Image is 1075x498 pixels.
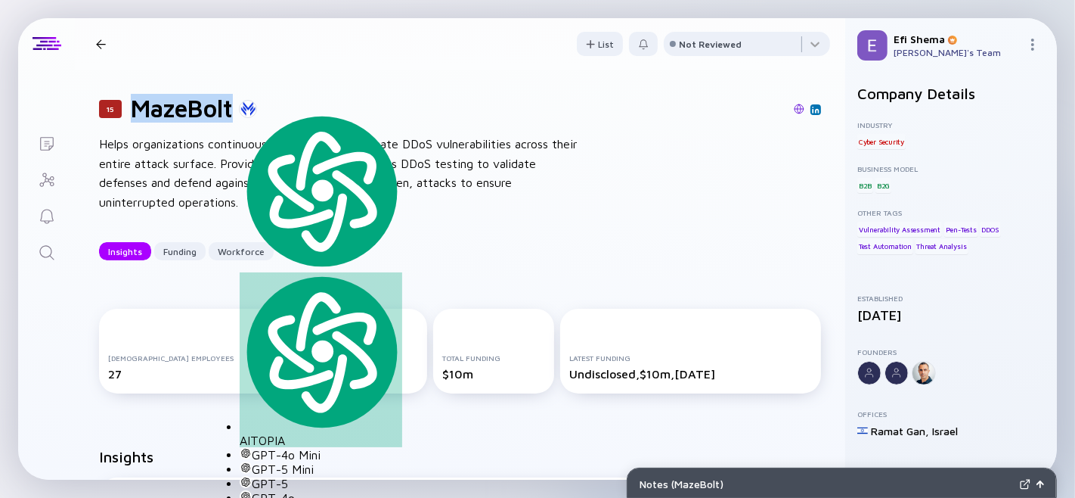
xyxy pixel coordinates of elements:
[857,222,942,237] div: Vulnerability Assessment
[99,448,153,465] h2: Insights
[857,425,868,436] img: Israel Flag
[99,242,151,260] button: Insights
[980,222,1000,237] div: DDOS
[857,134,906,149] div: Cyber Security
[240,462,252,474] img: gpt-black.svg
[794,104,804,114] img: MazeBolt Website
[240,447,402,462] div: GPT-4o Mini
[1027,39,1039,51] img: Menu
[679,39,742,50] div: Not Reviewed
[99,135,583,212] div: Helps organizations continuously identify and eliminate DDoS vulnerabilities across their entire ...
[915,239,968,254] div: Threat Analysis
[857,30,888,61] img: Efi Profile Picture
[871,425,929,437] div: Ramat Gan ,
[944,222,978,237] div: Pen-Tests
[131,94,233,123] h1: MazeBolt
[99,100,122,118] div: 15
[18,233,75,269] a: Search
[240,476,252,488] img: gpt-black.svg
[569,367,812,381] div: Undisclosed, $10m, [DATE]
[240,476,402,490] div: GPT-5
[857,178,873,193] div: B2B
[154,242,206,260] button: Funding
[442,367,545,381] div: $10m
[577,32,623,56] button: List
[108,353,278,363] div: [DEMOGRAPHIC_DATA] Employees
[894,33,1021,45] div: Efi Shema
[812,106,819,114] img: MazeBolt Linkedin Page
[875,178,891,193] div: B2G
[240,272,402,447] div: AITOPIA
[857,164,1045,173] div: Business Model
[857,85,1045,102] h2: Company Details
[857,208,1045,217] div: Other Tags
[857,120,1045,129] div: Industry
[209,242,274,260] button: Workforce
[857,347,1045,356] div: Founders
[857,294,1045,303] div: Established
[640,478,1014,490] div: Notes ( MazeBolt )
[18,124,75,160] a: Lists
[1036,481,1044,488] img: Open Notes
[209,240,274,263] div: Workforce
[240,462,402,476] div: GPT-5 Mini
[894,47,1021,58] div: [PERSON_NAME]'s Team
[857,307,1045,323] div: [DATE]
[442,353,545,363] div: Total Funding
[577,33,623,56] div: List
[240,112,402,270] img: logo.svg
[569,353,812,363] div: Latest Funding
[18,197,75,233] a: Reminders
[154,240,206,263] div: Funding
[857,239,913,254] div: Test Automation
[99,240,151,263] div: Insights
[108,367,278,381] div: 27
[18,160,75,197] a: Investor Map
[240,272,402,431] img: logo.svg
[240,447,252,459] img: gpt-black.svg
[932,425,958,437] div: Israel
[1020,479,1030,490] img: Expand Notes
[857,409,1045,419] div: Offices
